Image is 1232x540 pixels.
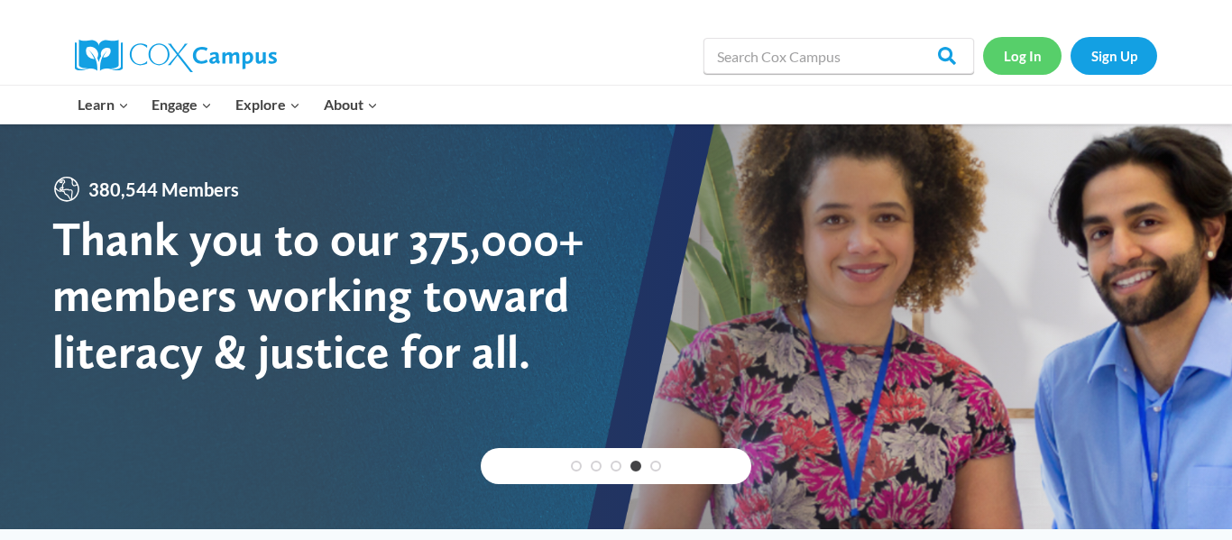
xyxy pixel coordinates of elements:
[571,461,582,471] a: 1
[983,37,1157,74] nav: Secondary Navigation
[703,38,974,74] input: Search Cox Campus
[1071,37,1157,74] a: Sign Up
[141,86,225,124] button: Child menu of Engage
[75,40,277,72] img: Cox Campus
[66,86,141,124] button: Child menu of Learn
[611,461,621,471] a: 3
[591,461,602,471] a: 2
[66,86,389,124] nav: Primary Navigation
[52,211,616,380] div: Thank you to our 375,000+ members working toward literacy & justice for all.
[312,86,390,124] button: Child menu of About
[650,461,661,471] a: 5
[630,461,641,471] a: 4
[81,175,246,204] span: 380,544 Members
[224,86,312,124] button: Child menu of Explore
[983,37,1062,74] a: Log In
